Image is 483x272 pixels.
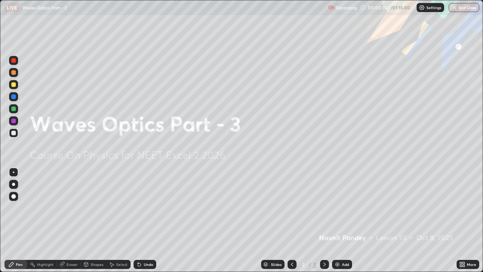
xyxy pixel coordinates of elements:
img: recording.375f2c34.svg [328,5,334,11]
img: add-slide-button [334,261,340,267]
div: 2 [312,261,317,268]
div: Shapes [91,263,103,266]
div: More [467,263,476,266]
div: Slides [271,263,281,266]
p: LIVE [7,5,17,11]
div: Pen [16,263,23,266]
p: Waves Optics Part - 3 [22,5,67,11]
p: Settings [426,6,441,9]
img: end-class-cross [451,5,457,11]
p: Recording [336,5,357,11]
div: Eraser [66,263,78,266]
img: class-settings-icons [419,5,425,11]
div: Undo [144,263,153,266]
div: / [309,262,311,267]
div: 2 [300,262,307,267]
div: Select [116,263,128,266]
button: End Class [449,3,479,12]
div: Highlight [37,263,54,266]
div: Add [342,263,349,266]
